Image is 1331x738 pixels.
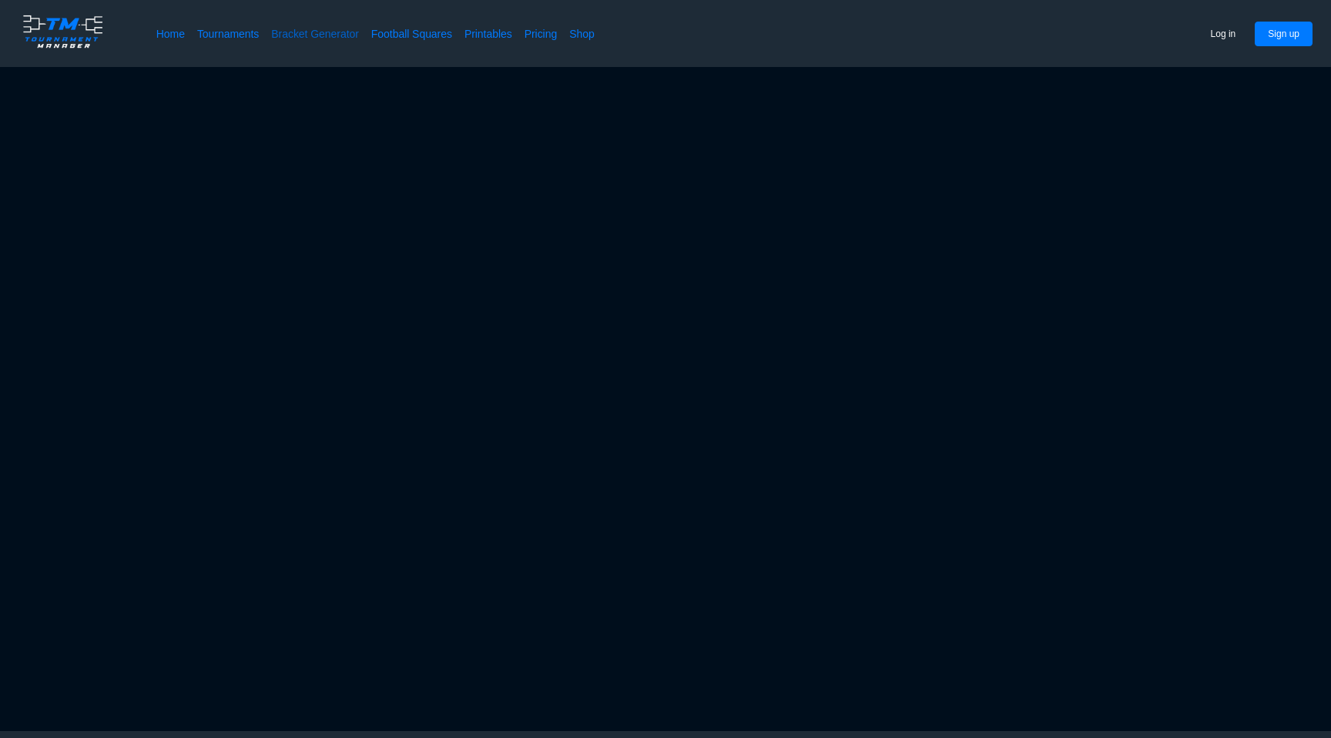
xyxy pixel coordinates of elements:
[1255,22,1313,46] button: Sign up
[525,26,557,42] a: Pricing
[18,12,107,51] img: logo.ffa97a18e3bf2c7d.png
[371,26,452,42] a: Football Squares
[1198,22,1249,46] button: Log in
[156,26,185,42] a: Home
[197,26,259,42] a: Tournaments
[464,26,512,42] a: Printables
[569,26,595,42] a: Shop
[271,26,359,42] a: Bracket Generator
